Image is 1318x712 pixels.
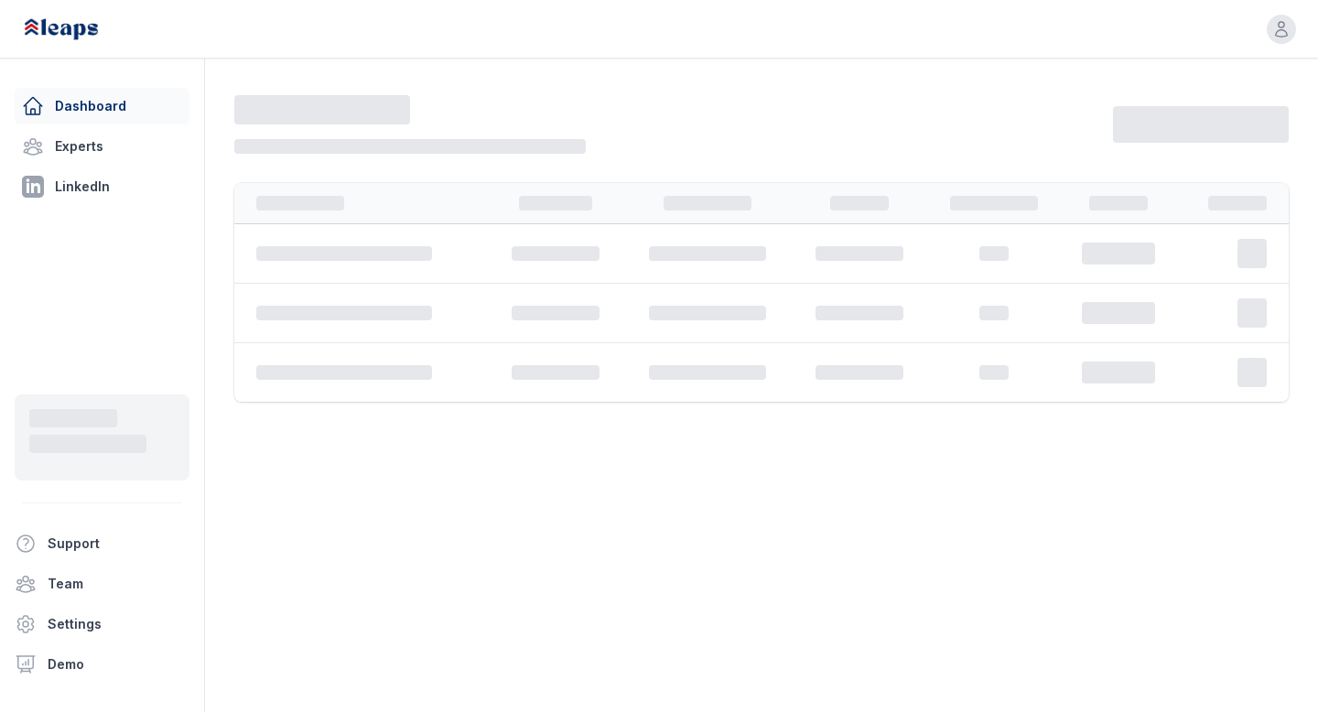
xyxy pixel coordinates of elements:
[7,646,197,683] a: Demo
[15,88,189,124] a: Dashboard
[7,525,182,562] button: Support
[15,128,189,165] a: Experts
[15,168,189,205] a: LinkedIn
[22,9,139,49] img: Leaps
[7,566,197,602] a: Team
[7,606,197,642] a: Settings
